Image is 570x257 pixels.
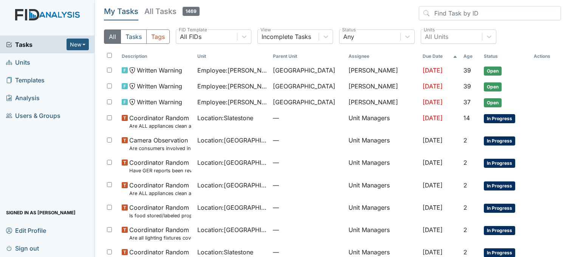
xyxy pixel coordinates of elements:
div: Any [343,32,354,41]
span: 2 [463,204,467,211]
span: Location : Slatestone [197,248,253,257]
span: Templates [6,74,45,86]
span: Coordinator Random Are ALL appliances clean and working properly? [129,181,191,197]
span: [GEOGRAPHIC_DATA] [273,98,335,107]
th: Toggle SortBy [481,50,531,63]
span: — [273,113,342,122]
th: Toggle SortBy [119,50,194,63]
a: Tasks [6,40,67,49]
div: Type filter [104,29,170,44]
span: Location : [GEOGRAPHIC_DATA] [197,136,267,145]
span: Location : Slatestone [197,113,253,122]
td: Unit Managers [345,200,420,222]
span: 14 [463,114,470,122]
button: All [104,29,121,44]
span: Location : [GEOGRAPHIC_DATA] [197,225,267,234]
span: [DATE] [423,114,443,122]
span: In Progress [484,181,515,190]
span: 39 [463,82,471,90]
span: — [273,225,342,234]
span: — [273,136,342,145]
input: Find Task by ID [419,6,561,20]
span: Written Warning [137,98,182,107]
td: Unit Managers [345,155,420,177]
span: Coordinator Random Are all lighting fixtures covered and free of debris? [129,225,191,242]
span: Employee : [PERSON_NAME] [197,66,267,75]
span: Units [6,56,30,68]
td: [PERSON_NAME] [345,63,420,79]
small: Are consumers involved in Active Treatment? [129,145,191,152]
h5: All Tasks [144,6,200,17]
span: Written Warning [137,82,182,91]
span: — [273,203,342,212]
span: In Progress [484,114,515,123]
span: Open [484,82,502,91]
span: Signed in as [PERSON_NAME] [6,207,76,218]
span: Coordinator Random Have GER reports been reviewed by managers within 72 hours of occurrence? [129,158,191,174]
span: Written Warning [137,66,182,75]
small: Is food stored/labeled properly? [129,212,191,219]
span: [DATE] [423,67,443,74]
th: Actions [531,50,561,63]
span: — [273,181,342,190]
button: Tasks [121,29,147,44]
span: — [273,158,342,167]
span: [DATE] [423,98,443,106]
small: Have GER reports been reviewed by managers within 72 hours of occurrence? [129,167,191,174]
small: Are ALL appliances clean and working properly? [129,190,191,197]
small: Are ALL appliances clean and working properly? [129,122,191,130]
th: Toggle SortBy [460,50,480,63]
th: Assignee [345,50,420,63]
span: 2 [463,159,467,166]
th: Toggle SortBy [420,50,460,63]
td: Unit Managers [345,178,420,200]
td: [PERSON_NAME] [345,79,420,94]
span: — [273,248,342,257]
span: 2 [463,248,467,256]
span: Employee : [PERSON_NAME] [197,82,267,91]
div: Incomplete Tasks [262,32,311,41]
span: Open [484,67,502,76]
span: [DATE] [423,181,443,189]
td: Unit Managers [345,110,420,133]
span: [DATE] [423,159,443,166]
button: New [67,39,89,50]
td: Unit Managers [345,133,420,155]
div: All FIDs [180,32,201,41]
span: [GEOGRAPHIC_DATA] [273,82,335,91]
span: 39 [463,67,471,74]
span: Users & Groups [6,110,60,121]
span: Location : [GEOGRAPHIC_DATA] [197,158,267,167]
span: Location : [GEOGRAPHIC_DATA] [197,181,267,190]
span: [DATE] [423,136,443,144]
h5: My Tasks [104,6,138,17]
span: Edit Profile [6,224,46,236]
span: Analysis [6,92,40,104]
span: [DATE] [423,204,443,211]
span: Location : [GEOGRAPHIC_DATA] [197,203,267,212]
div: All Units [425,32,448,41]
span: 37 [463,98,471,106]
span: [DATE] [423,226,443,234]
span: Coordinator Random Is food stored/labeled properly? [129,203,191,219]
span: Coordinator Random Are ALL appliances clean and working properly? [129,113,191,130]
span: [DATE] [423,82,443,90]
span: 2 [463,181,467,189]
span: In Progress [484,204,515,213]
span: [DATE] [423,248,443,256]
span: 2 [463,226,467,234]
span: Camera Observation Are consumers involved in Active Treatment? [129,136,191,152]
td: Unit Managers [345,222,420,245]
span: In Progress [484,159,515,168]
span: [GEOGRAPHIC_DATA] [273,66,335,75]
span: 2 [463,136,467,144]
span: Open [484,98,502,107]
th: Toggle SortBy [270,50,345,63]
span: 1469 [183,7,200,16]
span: In Progress [484,226,515,235]
button: Tags [146,29,170,44]
span: Sign out [6,242,39,254]
span: Employee : [PERSON_NAME][GEOGRAPHIC_DATA] [197,98,267,107]
th: Toggle SortBy [194,50,270,63]
td: [PERSON_NAME] [345,94,420,110]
